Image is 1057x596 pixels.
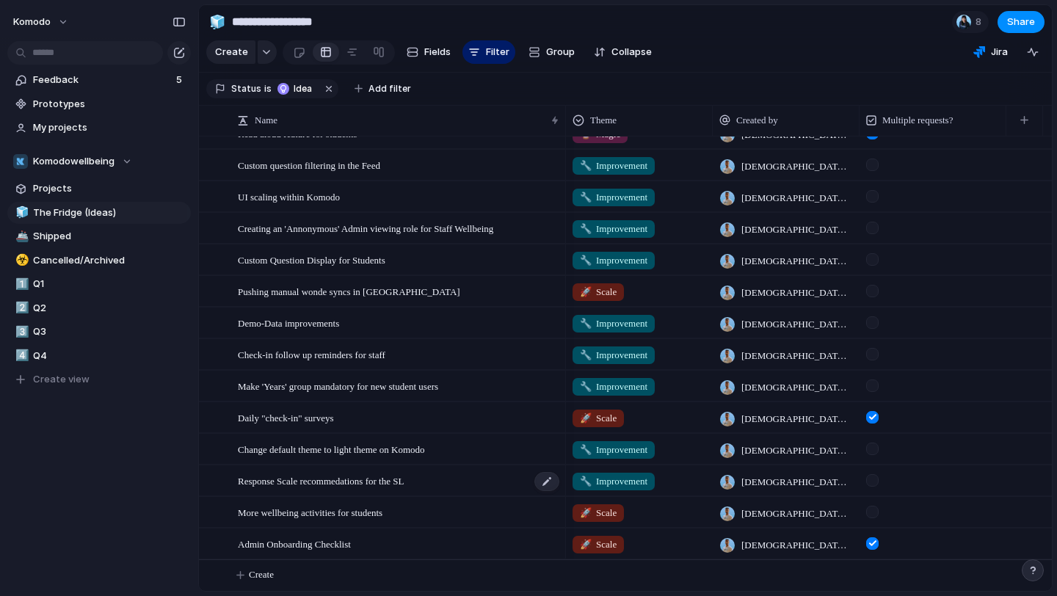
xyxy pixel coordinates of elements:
button: Add filter [346,79,420,99]
a: 🚢Shipped [7,225,191,247]
span: [DEMOGRAPHIC_DATA][PERSON_NAME] [741,506,853,521]
button: Filter [462,40,515,64]
a: 🧊The Fridge (Ideas) [7,202,191,224]
span: [DEMOGRAPHIC_DATA][PERSON_NAME] [741,443,853,458]
div: 2️⃣ [15,299,26,316]
span: Prototypes [33,97,186,112]
div: ☣️ [15,252,26,269]
span: Q4 [33,349,186,363]
a: My projects [7,117,191,139]
button: 🧊 [206,10,229,34]
button: Create view [7,368,191,390]
span: Q2 [33,301,186,316]
div: 1️⃣ [15,276,26,293]
div: 🧊 [15,204,26,221]
span: [DEMOGRAPHIC_DATA][PERSON_NAME] [741,191,853,206]
span: Scale [580,506,617,520]
span: Improvement [580,316,647,331]
span: Scale [580,537,617,552]
span: Filter [486,45,509,59]
button: ☣️ [13,253,28,268]
span: Name [255,113,277,128]
span: Improvement [580,190,647,205]
span: The Fridge (Ideas) [33,206,186,220]
span: Projects [33,181,186,196]
a: Feedback5 [7,69,191,91]
button: 4️⃣ [13,349,28,363]
button: 2️⃣ [13,301,28,316]
span: 🚀 [580,286,592,297]
span: [DEMOGRAPHIC_DATA][PERSON_NAME] [741,538,853,553]
button: Group [521,40,582,64]
span: Create view [33,372,90,387]
span: [DEMOGRAPHIC_DATA][PERSON_NAME] [741,317,853,332]
span: Improvement [580,222,647,236]
span: 🔧 [580,444,592,455]
div: 2️⃣Q2 [7,297,191,319]
span: Feedback [33,73,172,87]
div: 🚢 [15,228,26,245]
span: Scale [580,411,617,426]
button: Idea [273,81,319,97]
span: Improvement [580,348,647,363]
span: 🚀 [580,539,592,550]
span: [DEMOGRAPHIC_DATA][PERSON_NAME] [741,380,853,395]
span: Demo-Data improvements [238,314,339,331]
span: Daily "check-in" surveys [238,409,333,426]
span: Custom Question Display for Students [238,251,385,268]
span: 8 [976,15,986,29]
button: is [261,81,275,97]
button: 🧊 [13,206,28,220]
button: Fields [401,40,457,64]
span: Group [546,45,575,59]
span: 🔧 [580,255,592,266]
span: [DEMOGRAPHIC_DATA][PERSON_NAME] [741,286,853,300]
button: Collapse [588,40,658,64]
span: My projects [33,120,186,135]
span: 🔧 [580,318,592,329]
span: UI scaling within Komodo [238,188,340,205]
span: Jira [991,45,1008,59]
span: Create [249,567,274,582]
span: Improvement [580,253,647,268]
span: [DEMOGRAPHIC_DATA][PERSON_NAME] [741,222,853,237]
div: 🧊 [209,12,225,32]
span: Shipped [33,229,186,244]
button: Share [998,11,1045,33]
a: 3️⃣Q3 [7,321,191,343]
span: 🔧 [580,160,592,171]
div: 3️⃣ [15,324,26,341]
span: Response Scale recommedations for the SL [238,472,404,489]
span: Collapse [611,45,652,59]
span: Idea [294,82,315,95]
span: Q3 [33,324,186,339]
a: Projects [7,178,191,200]
span: Multiple requests? [882,113,953,128]
span: [DEMOGRAPHIC_DATA][PERSON_NAME] [741,349,853,363]
span: Fields [424,45,451,59]
span: Make 'Years' group mandatory for new student users [238,377,438,394]
span: 🔧 [580,476,592,487]
span: Share [1007,15,1035,29]
button: Komodo [7,10,76,34]
span: Pushing manual wonde syncs in [GEOGRAPHIC_DATA] [238,283,460,299]
button: 3️⃣ [13,324,28,339]
span: 🚀 [580,413,592,424]
span: is [264,82,272,95]
span: 5 [176,73,185,87]
a: 4️⃣Q4 [7,345,191,367]
span: [DEMOGRAPHIC_DATA][PERSON_NAME] [741,412,853,426]
a: ☣️Cancelled/Archived [7,250,191,272]
span: [DEMOGRAPHIC_DATA][PERSON_NAME] [741,254,853,269]
div: 4️⃣ [15,347,26,364]
span: 🔧 [580,349,592,360]
span: Create [215,45,248,59]
span: Theme [590,113,617,128]
button: Komodowellbeing [7,150,191,172]
span: Komodowellbeing [33,154,115,169]
span: Creating an 'Annonymous' Admin viewing role for Staff Wellbeing [238,219,493,236]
